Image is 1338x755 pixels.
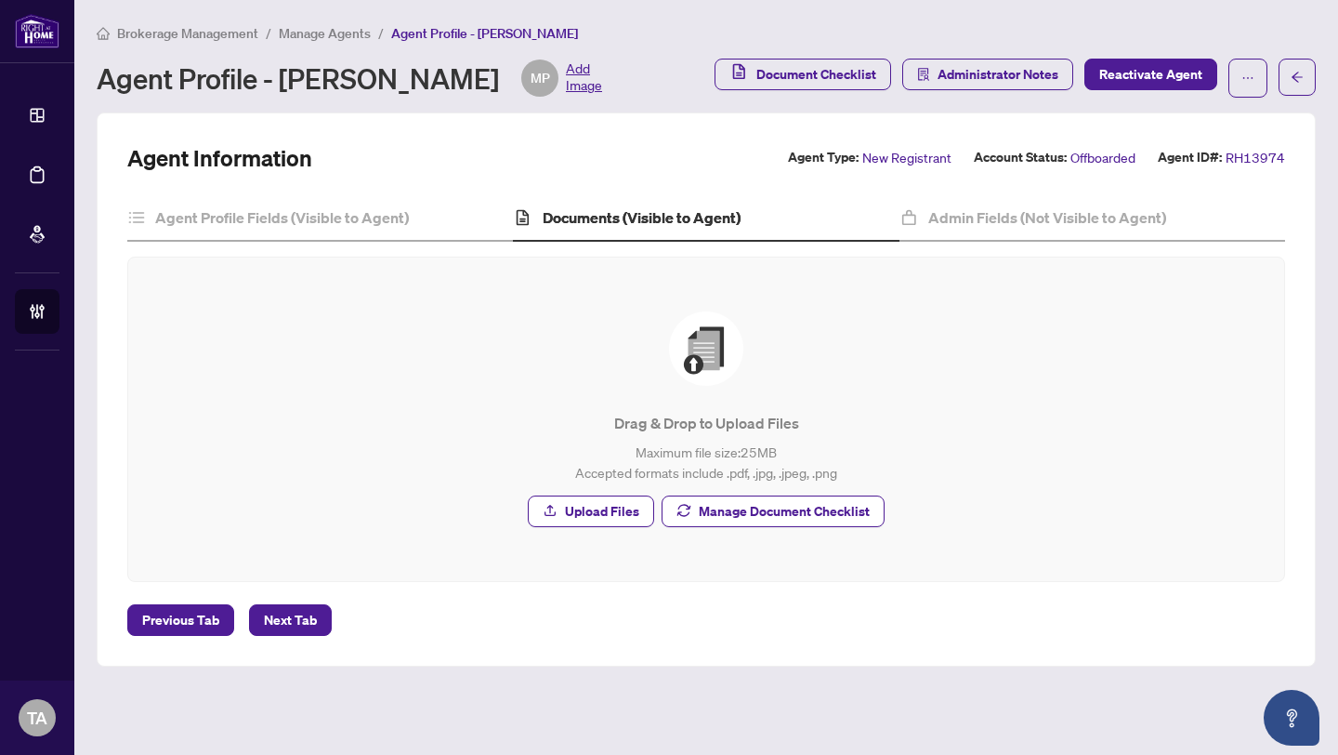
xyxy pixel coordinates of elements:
[715,59,891,90] button: Document Checklist
[862,147,951,168] span: New Registrant
[1226,147,1285,168] span: RH13974
[127,604,234,636] button: Previous Tab
[117,25,258,42] span: Brokerage Management
[142,605,219,635] span: Previous Tab
[15,14,59,48] img: logo
[662,496,885,527] button: Manage Document Checklist
[1084,59,1217,90] button: Reactivate Agent
[974,147,1067,168] label: Account Status:
[165,442,1247,483] p: Maximum file size: 25 MB Accepted formats include .pdf, .jpg, .jpeg, .png
[756,60,876,89] span: Document Checklist
[1070,147,1135,168] span: Offboarded
[1264,690,1319,746] button: Open asap
[1241,72,1254,85] span: ellipsis
[699,497,870,526] span: Manage Document Checklist
[27,705,47,731] span: TA
[938,60,1058,89] span: Administrator Notes
[165,412,1247,434] p: Drag & Drop to Upload Files
[378,22,384,44] li: /
[669,311,743,386] img: File Upload
[97,27,110,40] span: home
[528,496,654,527] button: Upload Files
[127,143,312,173] h2: Agent Information
[917,68,930,81] span: solution
[1158,147,1222,168] label: Agent ID#:
[264,605,317,635] span: Next Tab
[565,497,639,526] span: Upload Files
[391,25,578,42] span: Agent Profile - [PERSON_NAME]
[928,206,1166,229] h4: Admin Fields (Not Visible to Agent)
[249,604,332,636] button: Next Tab
[531,68,550,88] span: MP
[279,25,371,42] span: Manage Agents
[902,59,1073,90] button: Administrator Notes
[1099,60,1202,89] span: Reactivate Agent
[151,280,1262,559] span: File UploadDrag & Drop to Upload FilesMaximum file size:25MBAccepted formats include .pdf, .jpg, ...
[266,22,271,44] li: /
[566,60,602,97] span: Add Image
[155,206,409,229] h4: Agent Profile Fields (Visible to Agent)
[1291,71,1304,84] span: arrow-left
[788,147,859,168] label: Agent Type:
[543,206,741,229] h4: Documents (Visible to Agent)
[97,60,602,97] div: Agent Profile - [PERSON_NAME]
